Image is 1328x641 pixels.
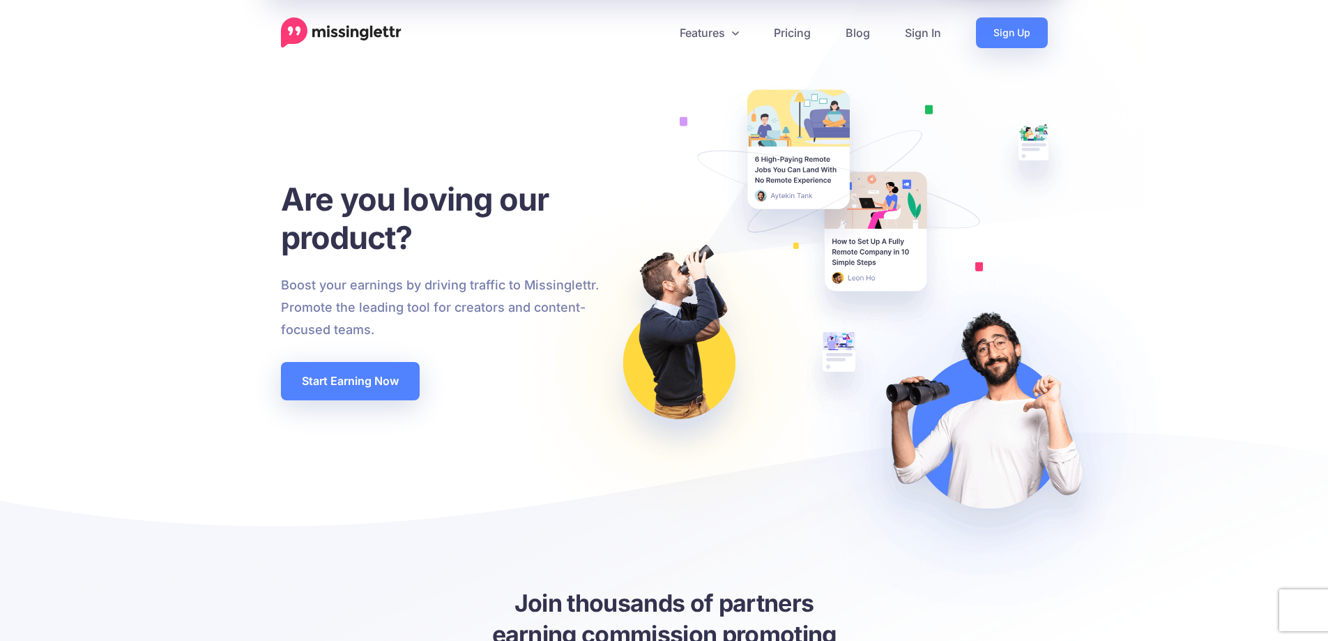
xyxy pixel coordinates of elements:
[828,17,887,48] a: Blog
[887,17,959,48] a: Sign In
[281,362,420,400] a: Start Earning Now
[281,274,612,341] p: Boost your earnings by driving traffic to Missinglettr. Promote the leading tool for creators and...
[976,17,1048,48] a: Sign Up
[281,180,612,257] h1: Are you loving our product?
[662,17,756,48] a: Features
[281,17,402,48] a: Home
[756,17,828,48] a: Pricing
